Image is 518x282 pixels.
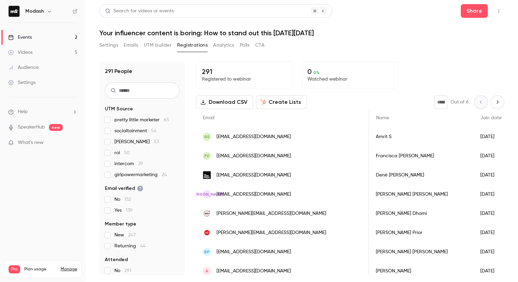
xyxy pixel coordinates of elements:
[8,108,77,115] li: help-dropdown-opener
[461,4,488,18] button: Share
[203,171,211,179] img: thezeroproof.com
[114,171,167,178] span: girlpowermarketing
[138,161,143,166] span: 39
[24,267,57,272] span: Plan usage
[473,185,508,204] div: [DATE]
[124,197,131,202] span: 152
[114,207,133,214] span: Yes
[114,127,157,134] span: socialtainment
[205,153,209,159] span: FV
[114,243,146,249] span: Returning
[124,40,138,51] button: Emails
[217,210,326,217] span: [PERSON_NAME][EMAIL_ADDRESS][DOMAIN_NAME]
[217,152,291,160] span: [EMAIL_ADDRESS][DOMAIN_NAME]
[473,204,508,223] div: [DATE]
[114,160,143,167] span: intercom
[202,76,287,83] p: Registered to webinar
[99,29,504,37] h1: Your influencer content is boring: How to stand out this [DATE][DATE]
[114,138,159,145] span: [PERSON_NAME]
[369,165,473,185] div: Dené [PERSON_NAME]
[369,146,473,165] div: Francisca [PERSON_NAME]
[217,191,291,198] span: [EMAIL_ADDRESS][DOMAIN_NAME]
[369,185,473,204] div: [PERSON_NAME] [PERSON_NAME]
[128,233,136,237] span: 247
[140,244,146,248] span: 44
[8,49,33,56] div: Videos
[473,165,508,185] div: [DATE]
[177,40,208,51] button: Registrations
[376,115,389,120] span: Name
[124,268,131,273] span: 291
[255,40,264,51] button: CTA
[114,267,131,274] span: No
[369,204,473,223] div: [PERSON_NAME] Dhami
[164,118,169,122] span: 65
[18,108,28,115] span: Help
[25,8,44,15] h6: Modash
[203,229,211,237] img: modash.io
[105,221,136,228] span: Member type
[124,150,130,155] span: 50
[105,67,132,75] h1: 291 People
[126,208,133,213] span: 139
[202,68,287,76] p: 291
[8,79,36,86] div: Settings
[473,242,508,261] div: [DATE]
[473,261,508,281] div: [DATE]
[105,106,133,112] span: UTM Source
[18,139,44,146] span: What's new
[114,232,136,238] span: New
[151,128,157,133] span: 54
[9,265,20,273] span: Pro
[204,134,210,140] span: AS
[9,6,20,17] img: Modash
[154,139,159,144] span: 53
[451,99,469,106] p: Out of 6
[491,95,504,109] button: Next page
[369,261,473,281] div: [PERSON_NAME]
[105,8,174,15] div: Search for videos or events
[217,268,291,275] span: [EMAIL_ADDRESS][DOMAIN_NAME]
[240,40,250,51] button: Polls
[114,117,169,123] span: pretty little marketer
[213,40,234,51] button: Analytics
[217,172,291,179] span: [EMAIL_ADDRESS][DOMAIN_NAME]
[61,267,77,272] a: Manage
[8,34,32,41] div: Events
[217,133,291,140] span: [EMAIL_ADDRESS][DOMAIN_NAME]
[105,185,143,192] span: Email verified
[18,124,45,131] a: SpeakerHub
[114,149,130,156] span: roi
[203,115,214,120] span: Email
[217,229,326,236] span: [PERSON_NAME][EMAIL_ADDRESS][DOMAIN_NAME]
[473,127,508,146] div: [DATE]
[206,268,208,274] span: A
[217,248,291,256] span: [EMAIL_ADDRESS][DOMAIN_NAME]
[307,76,393,83] p: Watched webinar
[203,209,211,218] img: 1milk2sugars.com
[313,70,320,75] span: 0 %
[99,40,118,51] button: Settings
[307,68,393,76] p: 0
[191,191,223,197] span: [PERSON_NAME]
[8,64,39,71] div: Audience
[204,249,210,255] span: BP
[369,223,473,242] div: [PERSON_NAME] Prior
[369,127,473,146] div: Amrit S
[196,95,253,109] button: Download CSV
[473,223,508,242] div: [DATE]
[480,115,502,120] span: Join date
[162,172,167,177] span: 24
[256,95,307,109] button: Create Lists
[369,242,473,261] div: [PERSON_NAME] [PERSON_NAME]
[105,256,128,263] span: Attended
[114,196,131,203] span: No
[144,40,172,51] button: UTM builder
[49,124,63,131] span: new
[473,146,508,165] div: [DATE]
